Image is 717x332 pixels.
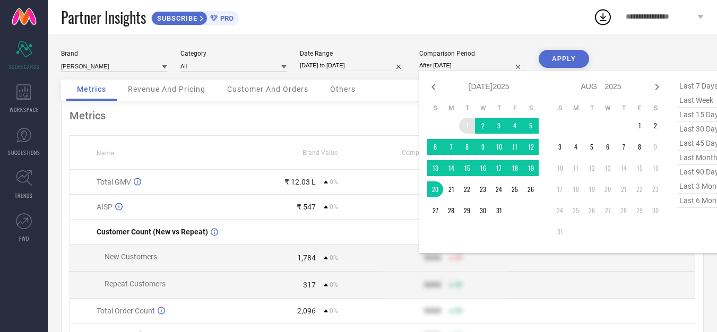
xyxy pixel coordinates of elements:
span: Total GMV [97,178,131,186]
td: Sat Jul 05 2025 [523,118,539,134]
th: Thursday [616,104,632,112]
a: SUBSCRIBEPRO [151,8,239,25]
th: Wednesday [600,104,616,112]
td: Thu Jul 24 2025 [491,181,507,197]
span: TRENDS [15,191,33,199]
td: Sun Aug 31 2025 [552,224,568,240]
span: New Customers [105,252,157,261]
input: Select date range [300,60,406,71]
div: 317 [303,281,316,289]
td: Mon Jul 14 2025 [443,160,459,176]
td: Fri Jul 04 2025 [507,118,523,134]
th: Wednesday [475,104,491,112]
td: Tue Jul 29 2025 [459,203,475,219]
div: Open download list [593,7,612,27]
td: Mon Aug 25 2025 [568,203,584,219]
td: Fri Aug 22 2025 [632,181,647,197]
td: Thu Jul 03 2025 [491,118,507,134]
span: 0% [330,254,338,261]
div: Metrics [70,109,695,122]
td: Sat Aug 30 2025 [647,203,663,219]
td: Tue Aug 19 2025 [584,181,600,197]
td: Sun Aug 24 2025 [552,203,568,219]
td: Sat Jul 26 2025 [523,181,539,197]
span: Metrics [77,85,106,93]
td: Tue Aug 12 2025 [584,160,600,176]
td: Wed Jul 02 2025 [475,118,491,134]
td: Fri Jul 11 2025 [507,139,523,155]
th: Sunday [552,104,568,112]
div: Comparison Period [419,50,525,57]
td: Sat Aug 09 2025 [647,139,663,155]
th: Monday [443,104,459,112]
td: Sun Jul 13 2025 [427,160,443,176]
div: ₹ 12.03 L [284,178,316,186]
td: Sun Aug 10 2025 [552,160,568,176]
span: Brand Value [303,149,338,156]
td: Thu Jul 31 2025 [491,203,507,219]
span: 0% [330,203,338,211]
th: Thursday [491,104,507,112]
td: Fri Aug 08 2025 [632,139,647,155]
span: Repeat Customers [105,279,166,288]
td: Fri Jul 18 2025 [507,160,523,176]
td: Sat Aug 23 2025 [647,181,663,197]
span: 50 [455,254,462,261]
button: APPLY [539,50,589,68]
span: FWD [19,234,29,242]
td: Tue Aug 26 2025 [584,203,600,219]
div: 9999 [424,281,441,289]
div: 9999 [424,307,441,315]
span: Revenue And Pricing [128,85,205,93]
th: Saturday [523,104,539,112]
td: Fri Aug 29 2025 [632,203,647,219]
td: Thu Aug 21 2025 [616,181,632,197]
span: 50 [455,307,462,314]
div: Date Range [300,50,406,57]
td: Thu Aug 14 2025 [616,160,632,176]
span: 0% [330,307,338,314]
div: 9999 [424,254,441,262]
th: Tuesday [459,104,475,112]
td: Mon Aug 11 2025 [568,160,584,176]
span: Competitors Value [402,149,455,156]
td: Wed Aug 20 2025 [600,181,616,197]
td: Sun Aug 17 2025 [552,181,568,197]
div: Next month [651,81,663,93]
td: Thu Aug 07 2025 [616,139,632,155]
td: Thu Aug 28 2025 [616,203,632,219]
span: Name [97,150,114,157]
span: Partner Insights [61,6,146,28]
td: Sun Jul 06 2025 [427,139,443,155]
td: Tue Jul 08 2025 [459,139,475,155]
td: Sat Jul 19 2025 [523,160,539,176]
td: Tue Jul 15 2025 [459,160,475,176]
div: Category [180,50,287,57]
td: Mon Jul 28 2025 [443,203,459,219]
span: PRO [218,14,234,22]
td: Sun Jul 20 2025 [427,181,443,197]
td: Fri Aug 15 2025 [632,160,647,176]
span: AISP [97,203,113,211]
th: Sunday [427,104,443,112]
span: 50 [455,281,462,289]
span: Others [330,85,356,93]
div: ₹ 547 [297,203,316,211]
td: Thu Jul 17 2025 [491,160,507,176]
th: Friday [507,104,523,112]
input: Select comparison period [419,60,525,71]
span: 0% [330,178,338,186]
td: Tue Aug 05 2025 [584,139,600,155]
td: Sat Aug 02 2025 [647,118,663,134]
td: Wed Aug 06 2025 [600,139,616,155]
td: Wed Jul 09 2025 [475,139,491,155]
td: Sat Jul 12 2025 [523,139,539,155]
td: Sun Aug 03 2025 [552,139,568,155]
th: Saturday [647,104,663,112]
span: 0% [330,281,338,289]
td: Fri Aug 01 2025 [632,118,647,134]
td: Mon Jul 21 2025 [443,181,459,197]
td: Mon Aug 18 2025 [568,181,584,197]
td: Sat Aug 16 2025 [647,160,663,176]
div: Previous month [427,81,440,93]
